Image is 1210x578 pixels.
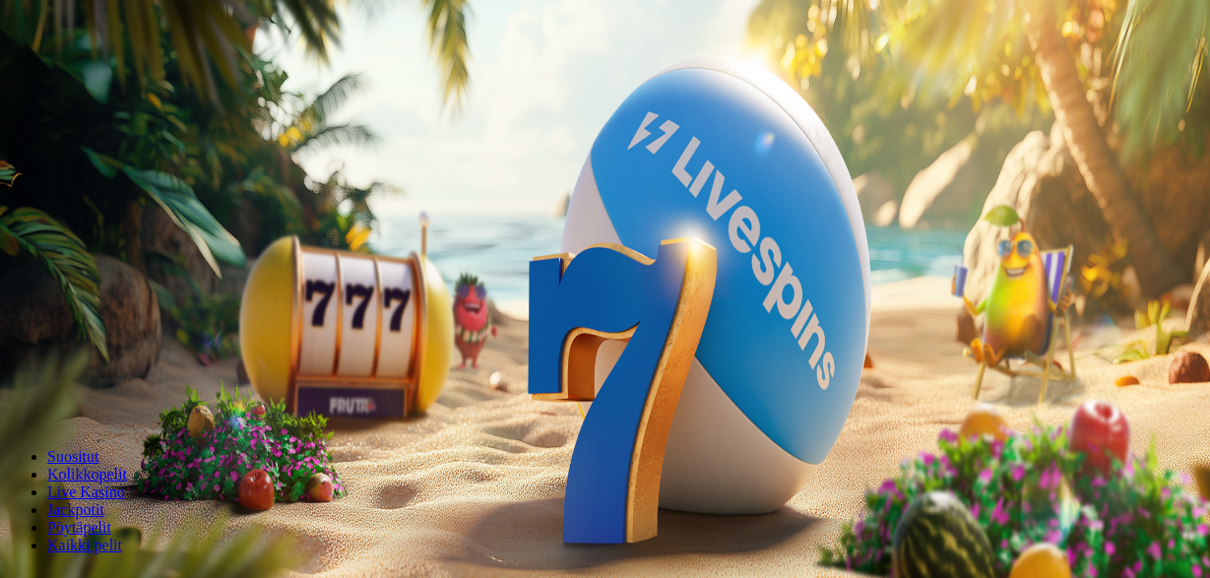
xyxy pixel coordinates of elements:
[47,466,127,482] a: Kolikkopelit
[47,537,122,553] span: Kaikki pelit
[47,501,104,518] a: Jackpotit
[47,448,98,465] a: Suositut
[47,483,125,500] a: Live Kasino
[47,519,111,536] span: Pöytäpelit
[8,415,1202,554] nav: Lobby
